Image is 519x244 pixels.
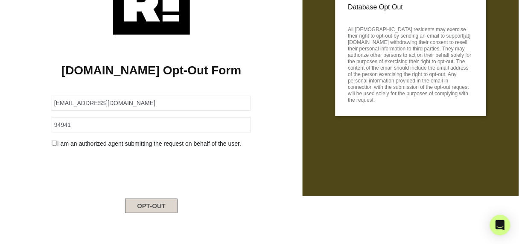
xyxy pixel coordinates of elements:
button: OPT-OUT [125,199,178,213]
p: All [DEMOGRAPHIC_DATA] residents may exercise their right to opt-out by sending an email to suppo... [348,24,474,103]
p: Database Opt Out [348,1,474,14]
h1: [DOMAIN_NAME] Opt-Out Form [13,63,290,78]
input: Zipcode [52,118,251,132]
div: Open Intercom Messenger [490,215,510,235]
div: I am an authorized agent submitting the request on behalf of the user. [45,139,258,148]
iframe: reCAPTCHA [87,155,216,188]
input: Email Address [52,96,251,111]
